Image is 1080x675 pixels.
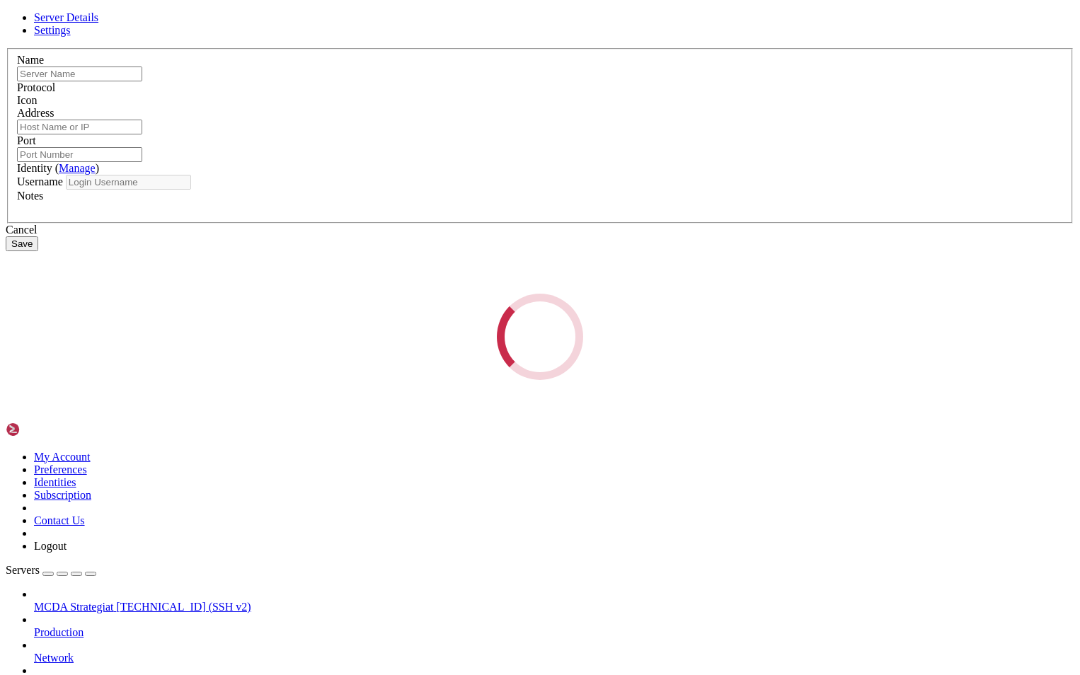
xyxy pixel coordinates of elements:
[6,18,11,30] div: (0, 1)
[34,613,1074,639] li: Production
[6,564,40,576] span: Servers
[116,601,251,613] span: [TECHNICAL_ID] (SSH v2)
[17,81,55,93] label: Protocol
[34,601,1074,613] a: MCDA Strategiat [TECHNICAL_ID] (SSH v2)
[17,147,142,162] input: Port Number
[6,224,1074,236] div: Cancel
[6,236,38,251] button: Save
[17,54,44,66] label: Name
[34,639,1074,664] li: Network
[17,190,43,202] label: Notes
[59,162,96,174] a: Manage
[17,94,37,106] label: Icon
[480,277,600,397] div: Loading...
[34,601,113,613] span: MCDA Strategiat
[17,120,142,134] input: Host Name or IP
[34,652,1074,664] a: Network
[6,6,896,18] x-row: Connecting [TECHNICAL_ID]...
[17,67,142,81] input: Server Name
[34,626,84,638] span: Production
[34,24,71,36] a: Settings
[34,588,1074,613] li: MCDA Strategiat [TECHNICAL_ID] (SSH v2)
[6,6,896,18] x-row: Connection timed out
[34,514,85,526] a: Contact Us
[17,107,54,119] label: Address
[34,652,74,664] span: Network
[17,162,99,174] label: Identity
[34,489,91,501] a: Subscription
[17,134,36,146] label: Port
[6,564,96,576] a: Servers
[34,451,91,463] a: My Account
[34,11,98,23] a: Server Details
[55,162,99,174] span: ( )
[66,175,191,190] input: Login Username
[34,540,67,552] a: Logout
[6,422,87,437] img: Shellngn
[34,463,87,475] a: Preferences
[34,476,76,488] a: Identities
[34,626,1074,639] a: Production
[17,175,63,187] label: Username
